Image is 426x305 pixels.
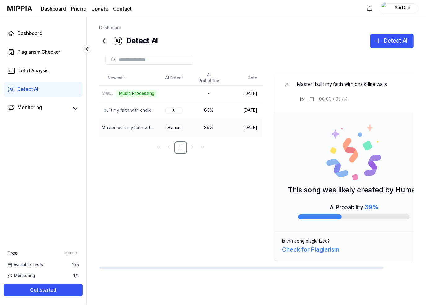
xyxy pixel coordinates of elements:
[4,26,83,41] a: Dashboard
[73,273,79,279] span: 1 / 1
[288,184,420,196] p: This song was likely created by Human
[113,5,132,13] a: Contact
[7,262,43,268] span: Available Tests
[17,104,42,113] div: Monitoring
[191,86,226,102] td: -
[102,125,156,131] div: MasterI built my faith with chalk-line walls
[64,250,79,256] a: More
[319,96,348,102] div: 00:00 / 03:44
[165,143,173,151] a: Go to previous page
[116,90,157,97] div: Music Processing
[157,71,191,86] th: AI Detect
[102,91,114,97] div: Master Echo Off Stone
[226,86,262,102] td: [DATE]
[7,273,35,279] span: Monitoring
[17,86,38,93] div: Detect AI
[155,143,163,151] a: Go to first page
[379,3,419,14] button: profileSadDad
[17,48,60,56] div: Plagiarism Checker
[99,141,262,154] nav: pagination
[366,5,373,12] img: 알림
[282,244,339,254] div: Check for Plagiarism
[381,2,389,15] img: profile
[174,141,187,154] a: 1
[226,119,262,137] td: [DATE]
[165,124,183,131] div: Human
[326,124,382,180] img: Human
[7,249,18,257] span: Free
[17,30,42,37] div: Dashboard
[7,104,69,113] a: Monitoring
[4,45,83,60] a: Plagiarism Checker
[99,34,158,48] div: Detect AI
[390,5,415,12] div: SadDad
[102,107,156,114] div: I built my faith with chalk-line walls
[384,36,407,45] div: Detect AI
[71,5,86,13] a: Pricing
[99,25,121,30] a: Dashboard
[165,107,183,114] div: AI
[4,82,83,97] a: Detect AI
[17,67,48,74] div: Detail Anaysis
[198,143,207,151] a: Go to last page
[226,71,262,86] th: Date
[4,284,83,296] button: Get started
[297,81,387,88] div: MasterI built my faith with chalk-line walls
[226,102,262,119] td: [DATE]
[191,71,226,86] th: AI Probability
[72,262,79,268] span: 2 / 5
[41,5,66,13] a: Dashboard
[4,63,83,78] a: Detail Anaysis
[188,143,197,151] a: Go to next page
[91,5,108,13] a: Update
[365,203,378,211] span: 39 %
[370,34,414,48] button: Detect AI
[196,107,221,114] div: 85 %
[330,202,378,212] div: AI Probability
[196,125,221,131] div: 39 %
[282,238,330,244] div: Is this song plagiarized?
